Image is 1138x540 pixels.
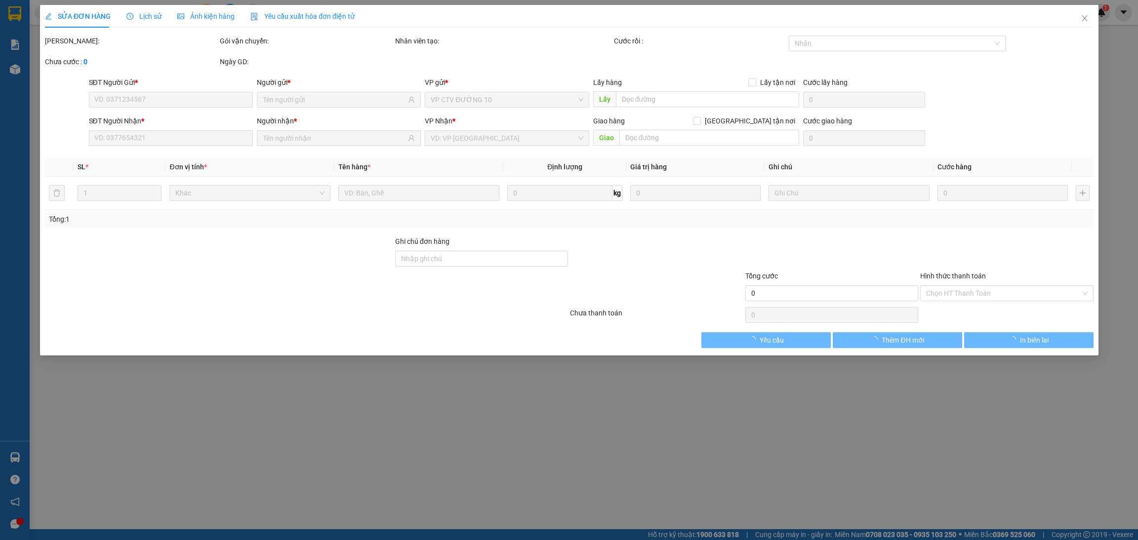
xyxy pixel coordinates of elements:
div: Người gửi [257,77,421,88]
span: Yêu cầu xuất hóa đơn điện tử [250,12,355,20]
input: Dọc đường [619,130,799,146]
span: Định lượng [547,163,582,171]
span: Lấy tận nơi [756,77,799,88]
input: Tên người nhận [263,133,406,144]
span: Lấy [593,91,615,107]
input: 0 [937,185,1068,201]
div: Người nhận [257,116,421,126]
span: In biên lai [1019,335,1048,346]
span: Thêm ĐH mới [882,335,924,346]
button: delete [49,185,65,201]
span: clock-circle [126,13,133,20]
span: loading [748,336,759,343]
div: [PERSON_NAME]: [45,36,218,46]
span: edit [45,13,52,20]
span: Lấy hàng [593,78,621,86]
button: Close [1070,5,1098,33]
input: Ghi chú đơn hàng [395,251,568,267]
div: Cước rồi : [614,36,787,46]
span: Giao hàng [593,117,624,125]
div: Tổng: 1 [49,214,439,225]
th: Ghi chú [765,157,934,177]
span: Đơn vị tính [169,163,206,171]
label: Cước lấy hàng [803,78,848,86]
button: Yêu cầu [701,332,831,348]
span: picture [177,13,184,20]
img: icon [250,13,258,21]
label: Ghi chú đơn hàng [395,237,449,245]
span: VP CTV ĐƯỜNG 10 [431,92,583,107]
span: kg [612,185,622,201]
div: Ngày GD: [220,56,393,67]
span: user [408,96,415,103]
button: In biên lai [964,332,1094,348]
span: Giao [593,130,619,146]
span: SL [78,163,85,171]
input: Ghi Chú [769,185,930,201]
input: Cước lấy hàng [803,92,925,108]
div: Chưa cước : [45,56,218,67]
div: SĐT Người Gửi [88,77,252,88]
input: 0 [630,185,761,201]
button: plus [1075,185,1089,201]
div: VP gửi [425,77,589,88]
span: close [1080,14,1088,22]
span: VP Nhận [425,117,452,125]
input: VD: Bàn, Ghế [338,185,499,201]
div: Nhân viên tạo: [395,36,612,46]
button: Thêm ĐH mới [833,332,962,348]
span: [GEOGRAPHIC_DATA] tận nơi [701,116,799,126]
input: Dọc đường [615,91,799,107]
div: Gói vận chuyển: [220,36,393,46]
span: SỬA ĐƠN HÀNG [45,12,111,20]
span: loading [1009,336,1019,343]
div: Chưa thanh toán [569,308,744,325]
span: Tên hàng [338,163,370,171]
span: Giá trị hàng [630,163,667,171]
input: Cước giao hàng [803,130,925,146]
span: loading [871,336,882,343]
b: 0 [83,58,87,66]
span: user [408,135,415,142]
div: SĐT Người Nhận [88,116,252,126]
span: Tổng cước [745,272,777,280]
label: Cước giao hàng [803,117,852,125]
span: Khác [175,186,325,200]
label: Hình thức thanh toán [920,272,986,280]
span: Cước hàng [937,163,972,171]
span: Lịch sử [126,12,162,20]
input: Tên người gửi [263,94,406,105]
span: Yêu cầu [759,335,783,346]
span: Ảnh kiện hàng [177,12,235,20]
